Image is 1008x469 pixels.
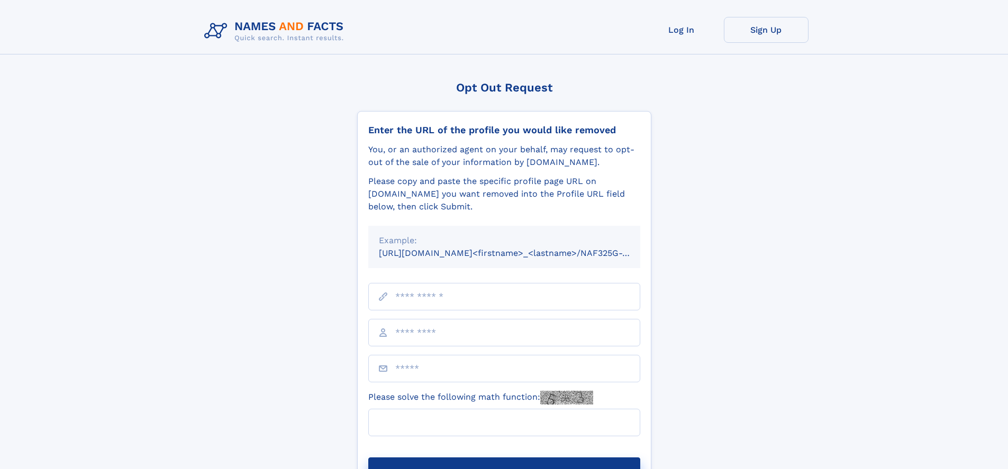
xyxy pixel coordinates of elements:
[379,248,660,258] small: [URL][DOMAIN_NAME]<firstname>_<lastname>/NAF325G-xxxxxxxx
[368,143,640,169] div: You, or an authorized agent on your behalf, may request to opt-out of the sale of your informatio...
[639,17,724,43] a: Log In
[368,391,593,404] label: Please solve the following math function:
[368,124,640,136] div: Enter the URL of the profile you would like removed
[357,81,651,94] div: Opt Out Request
[368,175,640,213] div: Please copy and paste the specific profile page URL on [DOMAIN_NAME] you want removed into the Pr...
[379,234,630,247] div: Example:
[200,17,352,45] img: Logo Names and Facts
[724,17,809,43] a: Sign Up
